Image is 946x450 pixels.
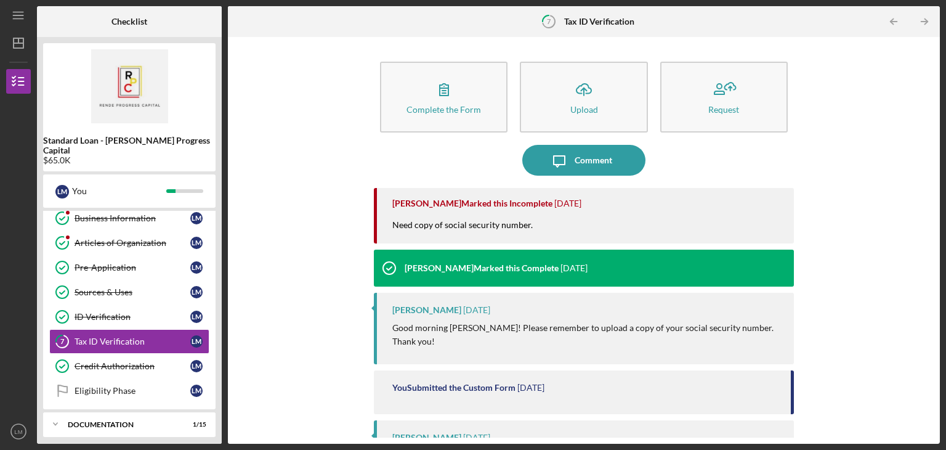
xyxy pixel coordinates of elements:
tspan: 7 [60,338,65,346]
b: Checklist [111,17,147,27]
div: Request [708,105,739,114]
div: [PERSON_NAME] [392,305,461,315]
div: L M [190,261,203,274]
div: Documentation [68,421,176,428]
div: Eligibility Phase [75,386,190,396]
button: Upload [520,62,647,133]
div: Complete the Form [406,105,481,114]
div: [PERSON_NAME] [392,433,461,443]
b: Standard Loan - [PERSON_NAME] Progress Capital [43,136,216,155]
button: Complete the Form [380,62,507,133]
text: LM [14,428,22,435]
div: L M [190,385,203,397]
div: L M [190,212,203,224]
time: 2025-09-03 14:33 [554,198,581,208]
p: Good morning [PERSON_NAME]! Please remember to upload a copy of your social security number. Than... [392,321,782,349]
button: LM [6,419,31,444]
div: Credit Authorization [75,361,190,371]
div: Pre-Application [75,263,190,272]
a: Sources & UsesLM [49,280,209,305]
time: 2025-08-27 15:23 [463,433,490,443]
a: Business InformationLM [49,206,209,231]
a: Articles of OrganizationLM [49,231,209,255]
div: [PERSON_NAME] Marked this Complete [405,263,559,273]
a: 7Tax ID VerificationLM [49,329,209,354]
time: 2025-08-28 13:01 [517,383,544,393]
div: Sources & Uses [75,287,190,297]
div: L M [190,286,203,298]
div: Upload [570,105,598,114]
div: L M [55,185,69,198]
div: Articles of Organization [75,238,190,248]
div: You Submitted the Custom Form [392,383,515,393]
time: 2025-09-03 14:33 [560,263,588,273]
div: L M [190,311,203,323]
button: Comment [522,145,645,176]
a: Pre-ApplicationLM [49,255,209,280]
div: L M [190,360,203,372]
img: Product logo [43,49,216,123]
div: Tax ID Verification [75,337,190,346]
a: ID VerificationLM [49,305,209,329]
div: 1 / 15 [184,421,206,428]
div: Need copy of social security number. [392,219,545,243]
div: Business Information [75,213,190,223]
div: $65.0K [43,155,216,165]
div: [PERSON_NAME] Marked this Incomplete [392,198,552,208]
time: 2025-09-03 14:33 [463,305,490,315]
div: L M [190,237,203,249]
b: Tax ID Verification [564,17,634,27]
div: You [72,181,166,202]
a: Credit AuthorizationLM [49,354,209,378]
div: ID Verification [75,312,190,322]
div: Comment [575,145,612,176]
tspan: 7 [547,17,551,25]
div: L M [190,335,203,348]
a: Eligibility PhaseLM [49,378,209,403]
button: Request [660,62,788,133]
